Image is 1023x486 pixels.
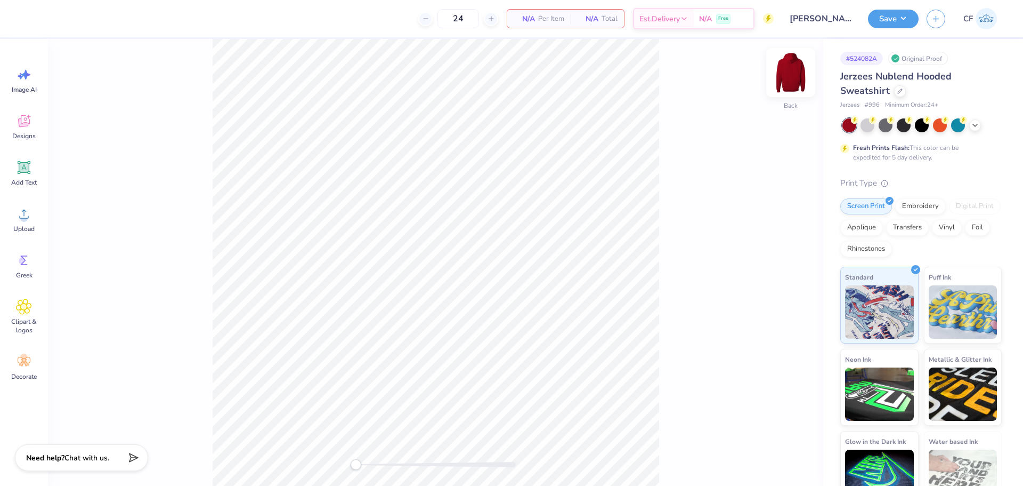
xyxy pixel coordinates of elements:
[976,8,997,29] img: Cholo Fernandez
[6,317,42,334] span: Clipart & logos
[886,220,929,236] div: Transfers
[840,52,883,65] div: # 524082A
[963,13,973,25] span: CF
[769,51,812,94] img: Back
[718,15,728,22] span: Free
[840,241,892,257] div: Rhinestones
[929,354,992,365] span: Metallic & Glitter Ink
[13,225,35,233] span: Upload
[895,198,946,214] div: Embroidery
[782,8,860,29] input: Untitled Design
[12,85,37,94] span: Image AI
[959,8,1002,29] a: CF
[577,13,598,25] span: N/A
[845,436,906,447] span: Glow in the Dark Ink
[840,101,859,110] span: Jerzees
[868,10,919,28] button: Save
[929,368,997,421] img: Metallic & Glitter Ink
[845,285,914,339] img: Standard
[514,13,535,25] span: N/A
[929,272,951,283] span: Puff Ink
[11,372,37,381] span: Decorate
[932,220,962,236] div: Vinyl
[840,70,952,97] span: Jerzees Nublend Hooded Sweatshirt
[845,368,914,421] img: Neon Ink
[929,285,997,339] img: Puff Ink
[12,132,36,140] span: Designs
[64,453,109,463] span: Chat with us.
[16,271,33,280] span: Greek
[949,198,1001,214] div: Digital Print
[351,459,361,470] div: Accessibility label
[840,198,892,214] div: Screen Print
[699,13,712,25] span: N/A
[888,52,948,65] div: Original Proof
[840,177,1002,189] div: Print Type
[853,143,984,162] div: This color can be expedited for 5 day delivery.
[11,178,37,187] span: Add Text
[885,101,938,110] span: Minimum Order: 24 +
[538,13,564,25] span: Per Item
[965,220,990,236] div: Foil
[437,9,479,28] input: – –
[929,436,978,447] span: Water based Ink
[845,354,871,365] span: Neon Ink
[602,13,618,25] span: Total
[784,101,798,110] div: Back
[26,453,64,463] strong: Need help?
[845,272,873,283] span: Standard
[865,101,880,110] span: # 996
[639,13,680,25] span: Est. Delivery
[840,220,883,236] div: Applique
[853,144,910,152] strong: Fresh Prints Flash:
